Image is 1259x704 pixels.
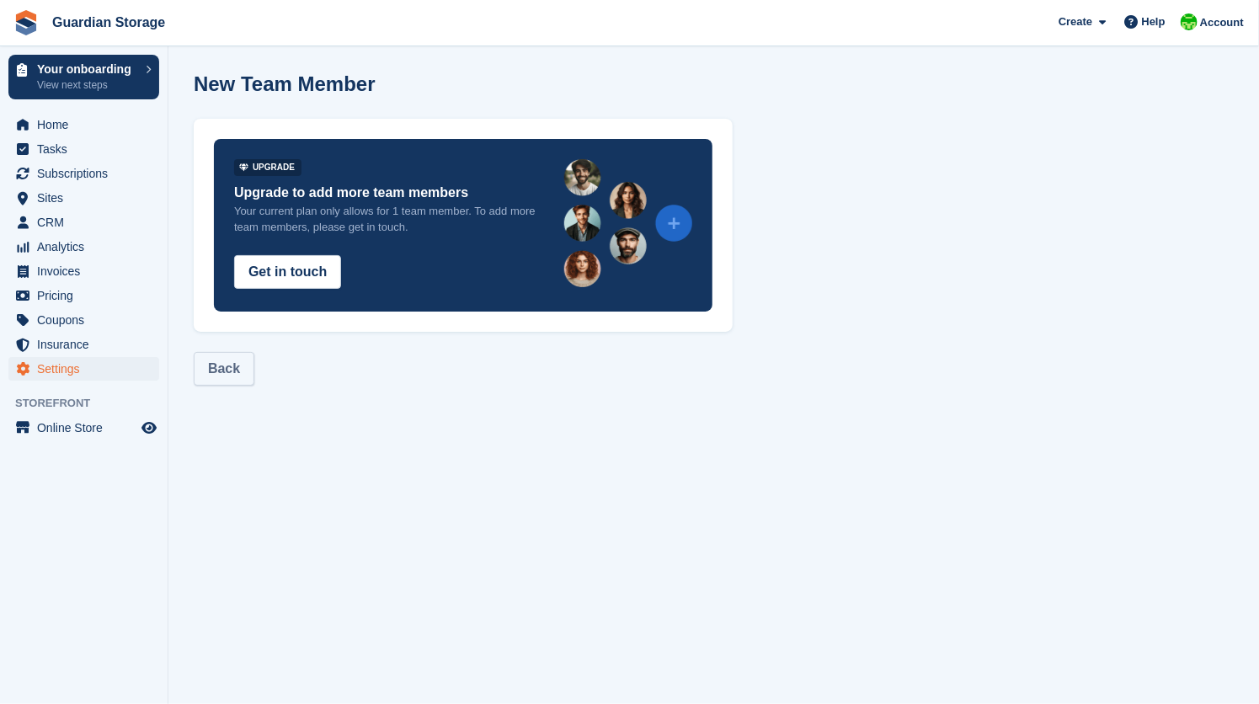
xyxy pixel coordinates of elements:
[8,259,159,283] a: menu
[234,183,539,203] h3: Upgrade to add more team members
[8,284,159,307] a: menu
[1181,13,1198,30] img: Andrew Kinakin
[37,211,138,234] span: CRM
[253,160,295,175] span: UPGRADE
[8,357,159,381] a: menu
[37,77,137,93] p: View next steps
[37,235,138,259] span: Analytics
[8,55,159,99] a: Your onboarding View next steps
[234,203,539,235] p: Your current plan only allows for 1 team member. To add more team members, please get in touch.
[37,416,138,440] span: Online Store
[1200,14,1244,31] span: Account
[8,162,159,185] a: menu
[37,186,138,210] span: Sites
[8,308,159,332] a: menu
[37,259,138,283] span: Invoices
[8,137,159,161] a: menu
[139,418,159,438] a: Preview store
[8,416,159,440] a: menu
[37,113,138,136] span: Home
[1142,13,1166,30] span: Help
[45,8,172,36] a: Guardian Storage
[37,284,138,307] span: Pricing
[194,72,376,95] h1: New Team Member
[8,113,159,136] a: menu
[37,357,138,381] span: Settings
[8,235,159,259] a: menu
[8,211,159,234] a: menu
[37,63,137,75] p: Your onboarding
[37,162,138,185] span: Subscriptions
[1059,13,1092,30] span: Create
[564,159,692,287] img: add-team-member-864532369b6984fa0260a316d0ecad4b7a4a6b77e4537564fade4bb1fc50ac14.png
[37,137,138,161] span: Tasks
[15,395,168,412] span: Storefront
[37,308,138,332] span: Coupons
[8,186,159,210] a: menu
[37,333,138,356] span: Insurance
[194,352,254,386] a: Back
[8,333,159,356] a: menu
[234,255,341,289] button: Get in touch
[13,10,39,35] img: stora-icon-8386f47178a22dfd0bd8f6a31ec36ba5ce8667c1dd55bd0f319d3a0aa187defe.svg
